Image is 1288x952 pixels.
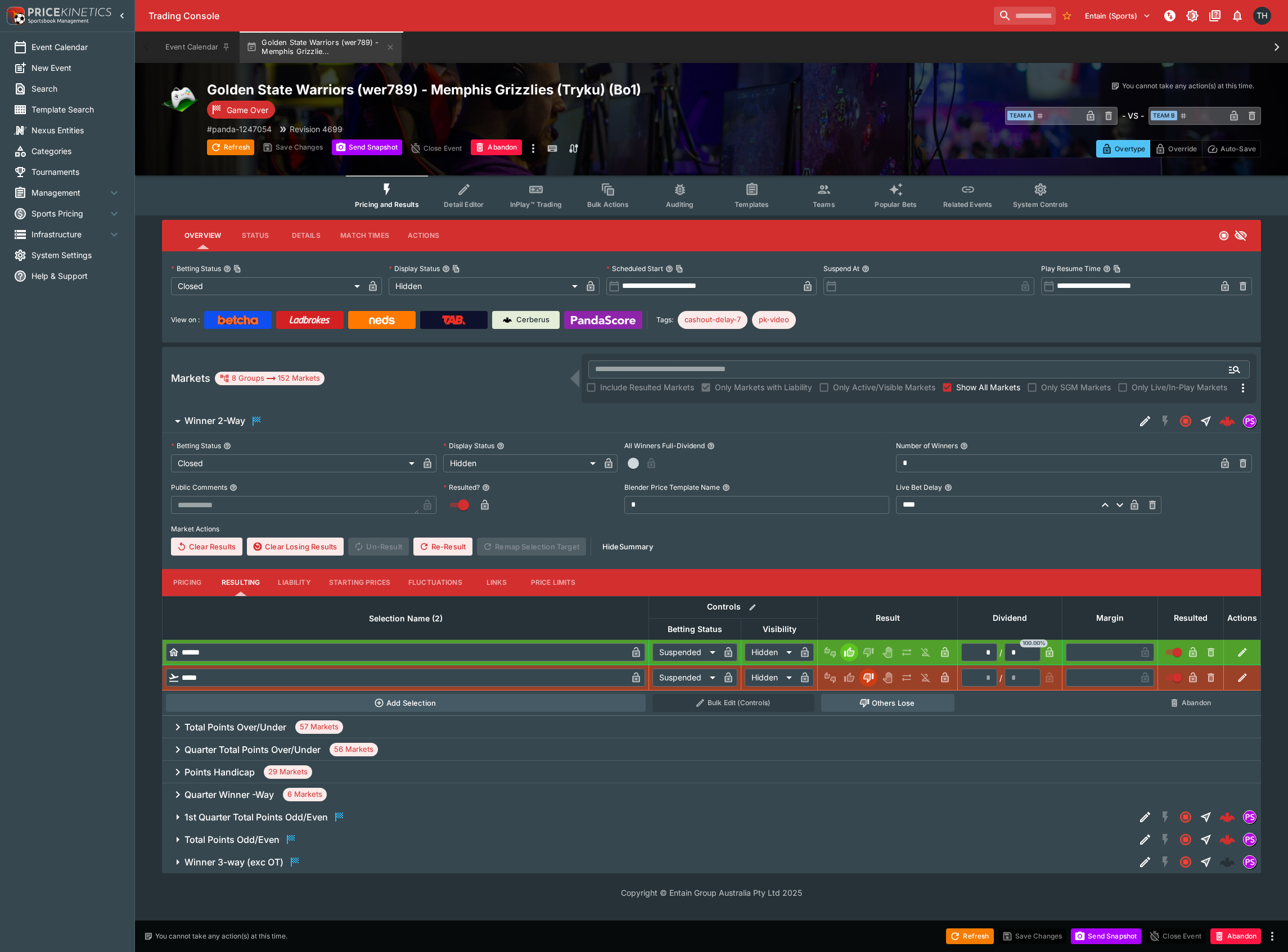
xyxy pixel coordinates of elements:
[510,200,562,209] span: InPlay™ Trading
[1266,930,1279,943] button: more
[840,669,858,687] button: Win
[1236,381,1250,395] svg: More
[752,311,796,329] div: Betting Target: cerberus
[999,672,1002,684] div: /
[1250,3,1275,28] button: Todd Henderson
[213,569,269,596] button: Resulting
[166,694,646,712] button: Add Selection
[1115,143,1145,155] p: Overtype
[862,265,870,273] button: Suspend At
[171,521,1252,538] label: Market Actions
[715,381,812,393] span: Only Markets with Liability
[229,484,237,491] button: Public Comments
[665,265,673,273] button: Scheduled StartCopy To Clipboard
[442,315,466,324] img: TabNZ
[289,315,330,324] img: Ladbrokes
[1122,81,1254,91] p: You cannot take any action(s) at this time.
[223,442,231,450] button: Betting Status
[207,123,272,135] p: Copy To Clipboard
[896,482,942,492] p: Live Bet Delay
[1096,140,1261,157] div: Start From
[1210,930,1261,941] span: Mark an event as closed and abandoned.
[31,124,121,136] span: Nexus Entities
[859,643,877,661] button: Lose
[821,669,839,687] button: Not Set
[587,200,629,209] span: Bulk Actions
[652,694,814,712] button: Bulk Edit (Controls)
[443,454,600,472] div: Hidden
[750,622,809,636] span: Visibility
[655,622,735,636] span: Betting Status
[1219,809,1235,825] img: logo-cerberus--red.svg
[399,569,471,596] button: Fluctuations
[31,145,121,157] span: Categories
[1179,810,1192,824] svg: Closed
[821,694,954,712] button: Others Lose
[503,315,512,324] img: Cerberus
[471,569,522,596] button: Links
[956,381,1020,393] span: Show All Markets
[1202,140,1261,157] button: Auto-Save
[413,538,472,556] button: Re-Result
[600,381,694,393] span: Include Resulted Markets
[1243,414,1257,428] div: pandascore
[1196,807,1216,827] button: Straight
[3,4,26,27] img: PriceKinetics Logo
[357,612,455,625] span: Selection Name (2)
[31,249,121,261] span: System Settings
[999,647,1002,658] div: /
[821,643,839,661] button: Not Set
[31,207,107,219] span: Sports Pricing
[1041,264,1101,273] p: Play Resume Time
[1113,265,1121,273] button: Copy To Clipboard
[171,372,210,385] h5: Markets
[1151,111,1177,120] span: Team B
[184,415,245,427] h6: Winner 2-Way
[443,482,480,492] p: Resulted?
[1205,6,1225,26] button: Documentation
[1210,928,1261,944] button: Abandon
[1155,807,1176,827] button: SGM Disabled
[1020,639,1048,647] span: 100.00%
[471,141,521,152] span: Mark an event as closed and abandoned.
[1219,832,1235,847] img: logo-cerberus--red.svg
[1219,413,1235,429] div: 7d1bdb99-d82a-4e5f-afde-0753469ec22b
[960,442,968,450] button: Number of Winners
[31,41,121,53] span: Event Calendar
[452,265,460,273] button: Copy To Clipboard
[1219,832,1235,847] div: d2981f13-d5f3-4dfb-a229-f8e8a097ce64
[320,569,399,596] button: Starting Prices
[492,311,560,329] a: Cerberus
[207,139,254,155] button: Refresh
[752,314,796,326] span: pk-video
[389,264,440,273] p: Display Status
[917,643,935,661] button: Eliminated In Play
[389,277,582,295] div: Hidden
[1158,596,1224,639] th: Resulted
[1218,230,1230,241] svg: Closed
[879,669,897,687] button: Void
[1132,381,1227,393] span: Only Live/In-Play Markets
[994,7,1056,25] input: search
[31,166,121,178] span: Tournaments
[162,81,198,117] img: esports.png
[1176,411,1196,431] button: Closed
[606,264,663,273] p: Scheduled Start
[175,222,230,249] button: Overview
[1243,833,1257,846] div: pandascore
[330,744,378,755] span: 56 Markets
[1196,829,1216,850] button: Straight
[917,669,935,687] button: Eliminated In Play
[1062,596,1158,639] th: Margin
[840,643,858,661] button: Win
[624,441,705,450] p: All Winners Full-Dividend
[1103,265,1111,273] button: Play Resume TimeCopy To Clipboard
[1244,811,1256,823] img: pandascore
[184,789,274,801] h6: Quarter Winner -Way
[171,277,364,295] div: Closed
[355,200,419,209] span: Pricing and Results
[522,569,585,596] button: Price Limits
[207,81,734,98] h2: Copy To Clipboard
[1135,411,1155,431] button: Edit Detail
